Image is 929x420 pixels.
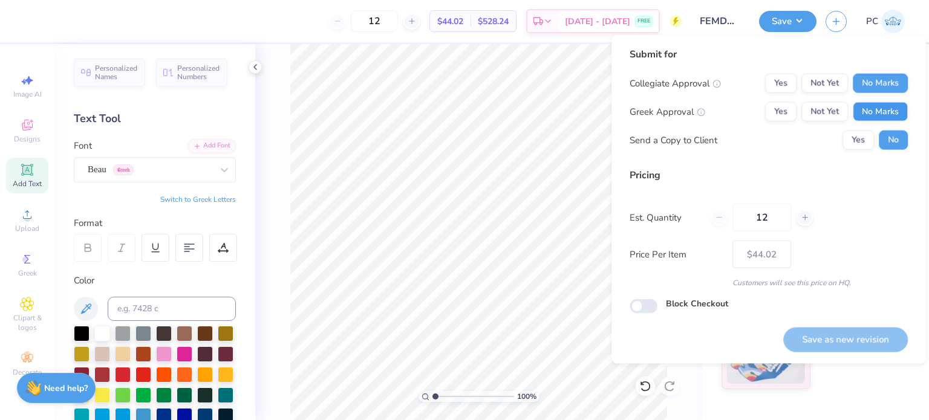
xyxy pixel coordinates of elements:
[108,297,236,321] input: e.g. 7428 c
[160,195,236,204] button: Switch to Greek Letters
[801,74,848,93] button: Not Yet
[866,10,905,33] a: PC
[18,268,37,278] span: Greek
[188,139,236,153] div: Add Font
[630,47,908,62] div: Submit for
[853,74,908,93] button: No Marks
[765,102,797,121] button: Yes
[74,139,92,153] label: Font
[15,224,39,233] span: Upload
[437,15,463,28] span: $44.02
[630,168,908,183] div: Pricing
[517,391,536,402] span: 100 %
[177,64,220,81] span: Personalized Numbers
[478,15,509,28] span: $528.24
[44,383,88,394] strong: Need help?
[6,313,48,332] span: Clipart & logos
[630,76,721,90] div: Collegiate Approval
[732,204,791,231] input: – –
[853,102,908,121] button: No Marks
[637,17,650,25] span: FREE
[630,277,908,288] div: Customers will see this price on HQ.
[14,134,41,144] span: Designs
[74,274,236,288] div: Color
[13,179,42,189] span: Add Text
[630,105,705,118] div: Greek Approval
[630,133,717,147] div: Send a Copy to Client
[13,367,42,377] span: Decorate
[691,9,750,33] input: Untitled Design
[759,11,817,32] button: Save
[630,210,702,224] label: Est. Quantity
[765,74,797,93] button: Yes
[879,131,908,150] button: No
[74,216,237,230] div: Format
[565,15,630,28] span: [DATE] - [DATE]
[801,102,848,121] button: Not Yet
[666,297,728,310] label: Block Checkout
[13,89,42,99] span: Image AI
[95,64,138,81] span: Personalized Names
[630,247,723,261] label: Price Per Item
[74,111,236,127] div: Text Tool
[351,10,398,32] input: – –
[881,10,905,33] img: Priyanka Choudhary
[866,15,878,28] span: PC
[843,131,874,150] button: Yes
